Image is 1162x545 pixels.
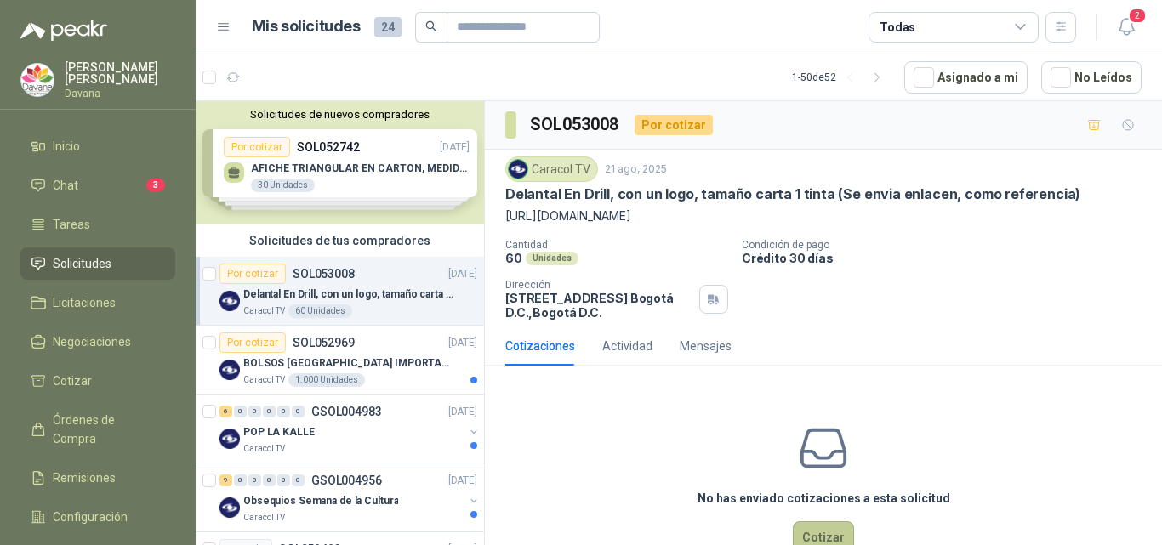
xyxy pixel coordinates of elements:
div: Mensajes [680,337,732,355]
img: Company Logo [219,429,240,449]
div: 0 [234,474,247,486]
p: 60 [505,251,522,265]
div: Por cotizar [635,115,713,135]
a: Configuración [20,501,175,533]
a: Tareas [20,208,175,241]
span: search [425,20,437,32]
div: Actividad [602,337,652,355]
button: 2 [1111,12,1142,43]
p: SOL053008 [293,268,355,280]
a: Licitaciones [20,287,175,319]
button: Solicitudes de nuevos compradores [202,108,477,121]
div: 0 [263,474,276,486]
p: Cantidad [505,239,728,251]
p: Caracol TV [243,511,285,525]
p: Obsequios Semana de la Cultura [243,493,398,509]
img: Company Logo [219,291,240,311]
div: Por cotizar [219,264,286,284]
a: Por cotizarSOL053008[DATE] Company LogoDelantal En Drill, con un logo, tamaño carta 1 tinta (Se e... [196,257,484,326]
h1: Mis solicitudes [252,14,361,39]
div: 0 [277,474,290,486]
a: Solicitudes [20,247,175,280]
span: Licitaciones [53,293,116,312]
span: Inicio [53,137,80,156]
p: [DATE] [448,335,477,351]
p: Dirección [505,279,692,291]
div: Caracol TV [505,156,598,182]
span: Solicitudes [53,254,111,273]
div: 0 [234,406,247,417]
span: Chat [53,176,78,195]
p: Davana [65,88,175,99]
p: SOL052969 [293,337,355,349]
span: Órdenes de Compra [53,411,159,448]
div: 0 [292,474,305,486]
span: Cotizar [53,372,92,390]
div: 6 [219,406,232,417]
a: Órdenes de Compra [20,404,175,455]
p: Crédito 30 días [742,251,1155,265]
h3: No has enviado cotizaciones a esta solicitud [698,489,950,508]
button: No Leídos [1041,61,1142,94]
a: Chat3 [20,169,175,202]
div: Solicitudes de tus compradores [196,224,484,257]
p: [PERSON_NAME] [PERSON_NAME] [65,61,175,85]
div: 1 - 50 de 52 [792,64,891,91]
p: POP LA KALLE [243,424,315,440]
a: 6 0 0 0 0 0 GSOL004983[DATE] Company LogoPOP LA KALLECaracol TV [219,401,481,456]
p: Delantal En Drill, con un logo, tamaño carta 1 tinta (Se envia enlacen, como referencia) [243,287,455,303]
div: 0 [248,474,261,486]
img: Company Logo [21,64,54,96]
p: [DATE] [448,266,477,282]
p: GSOL004956 [311,474,382,486]
div: 9 [219,474,232,486]
button: Asignado a mi [904,61,1028,94]
div: 1.000 Unidades [288,373,365,387]
p: Caracol TV [243,373,285,387]
p: Delantal En Drill, con un logo, tamaño carta 1 tinta (Se envia enlacen, como referencia) [505,185,1080,203]
p: [URL][DOMAIN_NAME] [505,207,1142,225]
p: 21 ago, 2025 [605,162,667,178]
p: [DATE] [448,404,477,420]
span: 24 [374,17,402,37]
p: Condición de pago [742,239,1155,251]
img: Logo peakr [20,20,107,41]
a: Remisiones [20,462,175,494]
span: Negociaciones [53,332,131,351]
p: Caracol TV [243,304,285,318]
span: 2 [1128,8,1147,24]
a: Cotizar [20,365,175,397]
div: 0 [277,406,290,417]
img: Company Logo [509,160,527,179]
div: Unidades [526,252,578,265]
a: Inicio [20,130,175,162]
div: Por cotizar [219,332,286,353]
span: Remisiones [53,468,116,487]
a: Negociaciones [20,326,175,358]
p: [DATE] [448,473,477,489]
div: 0 [292,406,305,417]
p: GSOL004983 [311,406,382,417]
a: Por cotizarSOL052969[DATE] Company LogoBOLSOS [GEOGRAPHIC_DATA] IMPORTADO [GEOGRAPHIC_DATA]-397-1... [196,326,484,395]
p: [STREET_ADDRESS] Bogotá D.C. , Bogotá D.C. [505,291,692,320]
p: BOLSOS [GEOGRAPHIC_DATA] IMPORTADO [GEOGRAPHIC_DATA]-397-1 [243,355,455,372]
p: Caracol TV [243,442,285,456]
span: Tareas [53,215,90,234]
div: 0 [263,406,276,417]
div: Todas [880,18,915,37]
img: Company Logo [219,360,240,380]
span: 3 [146,179,165,192]
h3: SOL053008 [530,111,621,138]
img: Company Logo [219,497,240,518]
div: Solicitudes de nuevos compradoresPor cotizarSOL052742[DATE] AFICHE TRIANGULAR EN CARTON, MEDIDAS ... [196,101,484,224]
div: Cotizaciones [505,337,575,355]
div: 60 Unidades [288,304,352,318]
a: 9 0 0 0 0 0 GSOL004956[DATE] Company LogoObsequios Semana de la CulturaCaracol TV [219,470,481,525]
span: Configuración [53,508,128,526]
div: 0 [248,406,261,417]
